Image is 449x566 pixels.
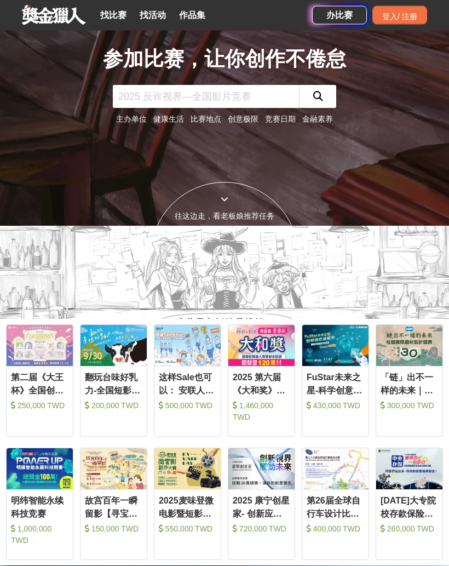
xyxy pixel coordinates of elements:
font: 1,000,000 TWD [11,525,51,545]
a: Cover Image第26届全球自行车设计比赛(IBDC) 400,000 TWD [302,448,369,561]
a: Cover Image故宫百年一瞬留影【寻宝记】 150,000 TWD [80,448,147,561]
a: 找比赛 [96,8,131,23]
font: 550,000 TWD [165,525,212,534]
img: Cover Image [376,325,442,367]
a: Cover Image[DATE]大专院校存款保险短影音及金句征件活动 260,000 TWD [376,448,443,561]
a: 办比赛 [312,6,367,25]
font: 200,000 TWD [91,402,139,410]
a: 竞赛日期 [265,115,296,124]
font: 500,000 TWD [165,402,212,410]
img: Cover Image [302,325,369,367]
font: 「链」出不一样的未来｜桂盟国际废材设计竞赛 [381,373,433,422]
font: 这样Sale也可以： 安联人寿创意销售法募集 [159,373,214,422]
a: 比赛地点 [191,115,221,124]
a: 作品集 [175,8,210,23]
img: Cover Image [228,325,295,367]
a: 找活动 [135,8,170,23]
a: 创意极限 [228,115,258,124]
a: Cover ImageFuStar未来之星-科学创意挑战赛 430,000 TWD [302,325,369,437]
font: 430,000 TWD [313,402,360,410]
a: Cover Image翻玩台味好乳力-全国短影音创意大募集 200,000 TWD [80,325,147,437]
img: Cover Image [154,325,221,367]
font: 第26届全球自行车设计比赛(IBDC) [307,496,360,532]
a: Cover Image明纬智能永续科技竞赛 1,000,000 TWD [6,448,73,561]
img: Cover Image [7,449,73,490]
font: 1,460,000 TWD [233,402,273,422]
font: FuStar未来之星-科学创意挑战赛 [307,373,362,409]
font: 往这边走，看老板娘推荐任务 [175,212,274,221]
font: 2025 第六届《大和奖》微电影征选及感人实事分享 [233,373,285,422]
a: Cover Image这样Sale也可以： 安联人寿创意销售法募集 500,000 TWD [154,325,221,437]
a: Cover Image2025 第六届《大和奖》微电影征选及感人实事分享 1,460,000 TWD [228,325,295,437]
font: 2025麦味登微电影暨短影音创作大赛 [159,496,214,532]
font: 作品集 [179,10,205,20]
font: 办比赛 [326,11,353,20]
img: Cover Image [80,449,147,490]
font: 400,000 TWD [313,525,360,534]
a: 金融素养 [302,115,333,124]
font: 260,000 TWD [387,525,434,534]
img: Cover Image [154,449,221,490]
img: Cover Image [80,325,147,367]
a: Cover Image「链」出不一样的未来｜桂盟国际废材设计竞赛 300,000 TWD [376,325,443,437]
font: 参加比赛，让你创作不倦怠 [103,48,346,71]
img: Cover Image [302,449,369,490]
font: 720,000 TWD [239,525,286,534]
font: 300,000 TWD [387,402,434,410]
font: 第二届《大王杯》全国创意短影音竞赛 [11,373,64,409]
font: 故宫百年一瞬留影【寻宝记】 [85,496,137,532]
font: 250,000 TWD [18,402,65,410]
img: Cover Image [228,449,295,490]
font: 找比赛 [100,10,126,20]
font: [DATE]大专院校存款保险短影音及金句征件活动 [381,496,436,545]
a: Cover Image2025麦味登微电影暨短影音创作大赛 550,000 TWD [154,448,221,561]
font: 翻玩台味好乳力-全国短影音创意大募集 [85,373,140,409]
font: 明纬智能永续科技竞赛 [11,496,64,519]
a: 健康生活 [153,115,184,124]
a: Cover Image2025 康宁创星家- 创新应用竞赛 720,000 TWD [228,448,295,561]
font: 2025 康宁创星家- 创新应用竞赛 [233,496,290,532]
font: 找活动 [140,10,166,20]
img: Cover Image [7,325,73,367]
font: 这些是老板娘我挑的！ [175,318,274,329]
input: 2025 反诈视界—全国影片竞赛 [113,85,299,108]
font: 登入/ 注册 [382,12,417,21]
a: 主办单位 [116,115,147,124]
a: Cover Image第二届《大王杯》全国创意短影音竞赛 250,000 TWD [6,325,73,437]
img: Cover Image [376,449,442,490]
font: 150,000 TWD [91,525,139,534]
